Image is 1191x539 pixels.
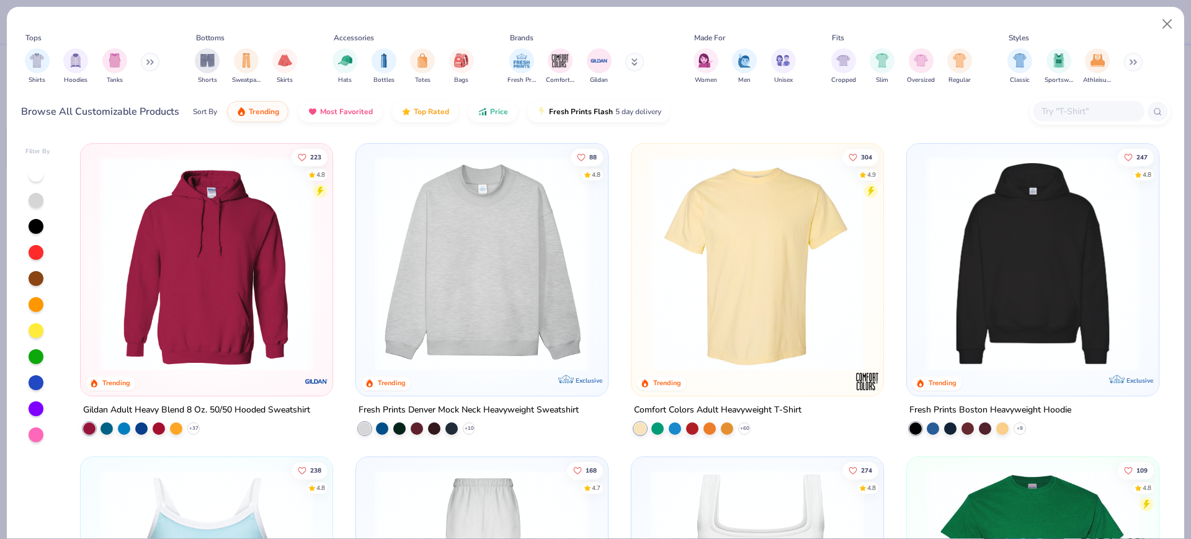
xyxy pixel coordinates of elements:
button: Close [1156,12,1179,36]
button: Like [1118,461,1154,479]
div: filter for Men [732,48,757,85]
div: Filter By [25,147,50,156]
img: 91acfc32-fd48-4d6b-bdad-a4c1a30ac3fc [919,156,1146,371]
span: + 10 [465,425,474,432]
span: Bags [454,76,468,85]
button: filter button [907,48,935,85]
span: Hats [338,76,352,85]
button: filter button [332,48,357,85]
img: Hats Image [338,53,352,68]
span: Tanks [107,76,123,85]
img: Comfort Colors Image [551,51,569,70]
img: Sportswear Image [1052,53,1066,68]
div: 4.9 [867,170,876,179]
button: filter button [25,48,50,85]
div: filter for Sweatpants [232,48,261,85]
button: Like [292,148,328,166]
span: Top Rated [414,107,449,117]
button: Like [842,461,878,479]
div: filter for Comfort Colors [546,48,574,85]
div: Sort By [193,106,217,117]
div: filter for Slim [870,48,894,85]
span: Exclusive [576,376,602,385]
div: 4.8 [317,483,326,492]
span: Totes [415,76,430,85]
span: 88 [589,154,597,160]
img: Men Image [738,53,751,68]
img: Shirts Image [30,53,44,68]
span: Price [490,107,508,117]
img: Gildan logo [304,369,329,394]
div: filter for Gildan [587,48,612,85]
div: filter for Unisex [771,48,796,85]
span: Sweatpants [232,76,261,85]
img: Athleisure Image [1091,53,1105,68]
span: Athleisure [1083,76,1112,85]
div: filter for Cropped [831,48,856,85]
div: filter for Bottles [372,48,396,85]
div: Browse All Customizable Products [21,104,179,119]
div: filter for Hoodies [63,48,88,85]
button: filter button [272,48,297,85]
img: Regular Image [953,53,967,68]
div: filter for Regular [947,48,972,85]
button: Price [468,101,517,122]
button: filter button [372,48,396,85]
span: Trending [249,107,279,117]
button: Top Rated [392,101,458,122]
button: filter button [694,48,718,85]
img: 01756b78-01f6-4cc6-8d8a-3c30c1a0c8ac [93,156,320,371]
img: flash.gif [537,107,546,117]
button: Like [292,461,328,479]
div: 4.8 [317,170,326,179]
button: filter button [587,48,612,85]
div: Brands [510,32,533,43]
img: e55d29c3-c55d-459c-bfd9-9b1c499ab3c6 [870,156,1097,371]
img: Sweatpants Image [239,53,253,68]
span: + 37 [189,425,198,432]
button: filter button [1007,48,1032,85]
img: Shorts Image [200,53,215,68]
div: Made For [694,32,725,43]
div: 4.8 [592,170,600,179]
button: Most Favorited [298,101,382,122]
div: filter for Tanks [102,48,127,85]
div: filter for Hats [332,48,357,85]
img: Bags Image [454,53,468,68]
span: Comfort Colors [546,76,574,85]
span: 247 [1136,154,1148,160]
img: Oversized Image [914,53,928,68]
span: Men [738,76,751,85]
button: filter button [1045,48,1073,85]
button: filter button [102,48,127,85]
div: filter for Sportswear [1045,48,1073,85]
button: filter button [947,48,972,85]
div: Fits [832,32,844,43]
span: + 60 [739,425,749,432]
img: Women Image [698,53,713,68]
img: Tanks Image [108,53,122,68]
span: 238 [311,467,322,473]
button: Like [567,461,603,479]
div: 4.7 [592,483,600,492]
button: Like [842,148,878,166]
div: Fresh Prints Boston Heavyweight Hoodie [909,403,1071,418]
div: filter for Bags [449,48,474,85]
input: Try "T-Shirt" [1040,104,1136,118]
div: filter for Fresh Prints [507,48,536,85]
div: Comfort Colors Adult Heavyweight T-Shirt [634,403,801,418]
button: filter button [507,48,536,85]
button: filter button [410,48,435,85]
button: filter button [732,48,757,85]
img: Classic Image [1013,53,1027,68]
img: Comfort Colors logo [855,369,880,394]
div: filter for Shorts [195,48,220,85]
span: 5 day delivery [615,105,661,119]
img: Gildan Image [590,51,609,70]
img: f5d85501-0dbb-4ee4-b115-c08fa3845d83 [368,156,595,371]
img: 029b8af0-80e6-406f-9fdc-fdf898547912 [644,156,871,371]
span: 304 [861,154,872,160]
div: filter for Athleisure [1083,48,1112,85]
div: Gildan Adult Heavy Blend 8 Oz. 50/50 Hooded Sweatshirt [83,403,310,418]
button: filter button [232,48,261,85]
